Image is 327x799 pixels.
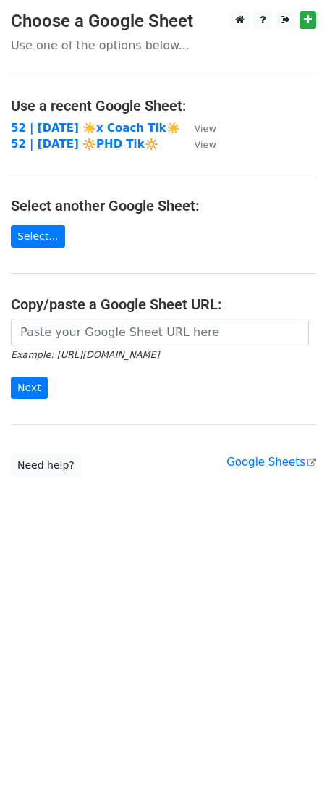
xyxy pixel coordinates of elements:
input: Next [11,377,48,399]
small: View [195,123,216,134]
small: Example: [URL][DOMAIN_NAME] [11,349,159,360]
a: View [180,122,216,135]
p: Use one of the options below... [11,38,316,53]
a: 52 | [DATE] 🔆PHD Tik🔆 [11,138,158,151]
a: Google Sheets [226,456,316,469]
a: Need help? [11,454,81,477]
h4: Select another Google Sheet: [11,197,316,214]
h4: Copy/paste a Google Sheet URL: [11,296,316,313]
h4: Use a recent Google Sheet: [11,97,316,114]
h3: Choose a Google Sheet [11,11,316,32]
input: Paste your Google Sheet URL here [11,319,309,346]
a: Select... [11,225,65,248]
a: 52 | [DATE] ☀️x Coach Tik☀️ [11,122,180,135]
a: View [180,138,216,151]
small: View [195,139,216,150]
